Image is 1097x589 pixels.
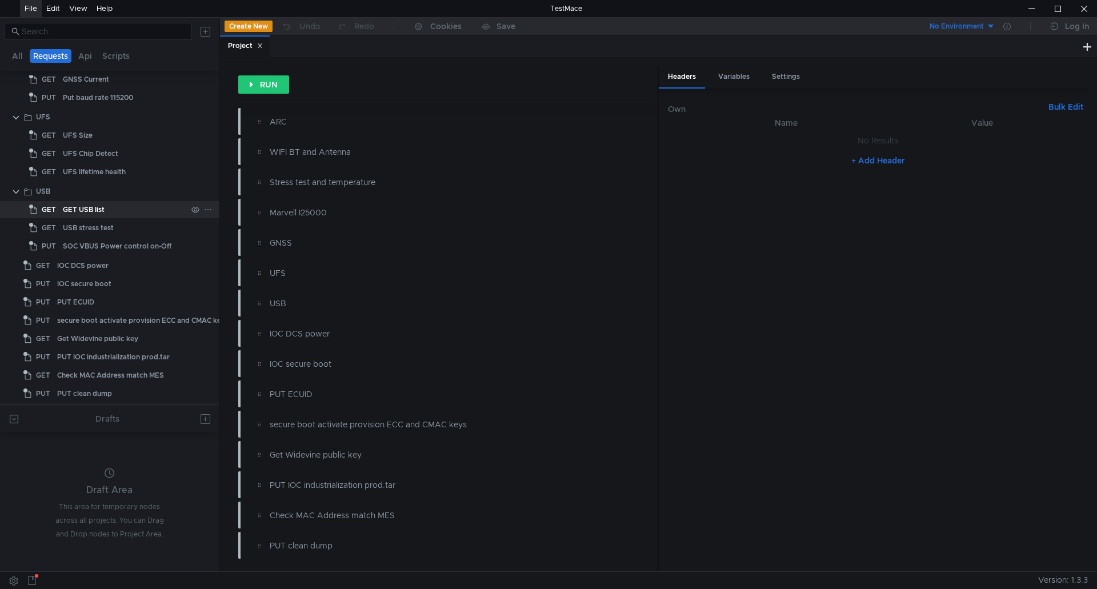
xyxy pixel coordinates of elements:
button: Api [75,49,95,63]
button: + Add Header [847,154,910,167]
div: USB [270,297,561,310]
span: PUT [36,312,50,329]
span: PUT [42,238,56,255]
span: GET [36,257,50,274]
span: GET [42,127,56,144]
div: Get Widevine public key [57,330,138,347]
span: GET [42,163,56,181]
div: UFS Size [63,127,93,144]
div: UFS Chip Detect [63,145,118,162]
th: Value [886,116,1079,130]
span: GET [42,201,56,218]
div: UFS lifetime health [63,163,126,181]
div: Log In [1065,19,1089,33]
div: No Environment [930,21,984,32]
button: No Environment [916,17,995,35]
h6: Own [668,102,1044,116]
div: PUT ECUID [57,294,94,311]
button: Create New [225,21,273,32]
div: GET USB list [63,201,105,218]
div: Drafts [95,412,119,426]
button: Requests [30,49,71,63]
span: GET [42,219,56,237]
div: GNSS Current [63,71,109,88]
div: Redo [354,19,374,33]
div: PUT IOC industrialization prod.tar [270,479,561,491]
div: secure boot activate provision ECC and CMAC keys [57,312,229,329]
div: USB [36,183,50,200]
div: WIFI BT and Antenna [270,146,561,158]
th: Name [686,116,886,130]
div: SOC VBUS Power control on-Off [63,238,171,255]
div: Variables [709,66,759,87]
div: secure boot activate provision ECC and CMAC keys [270,418,561,431]
div: Save [497,22,515,30]
span: GET [42,71,56,88]
div: UFS [36,109,50,126]
div: Marvell I25000 [270,206,561,219]
button: RUN [238,75,289,94]
nz-embed-empty: No Results [858,135,898,146]
div: Settings [763,66,809,87]
div: UFS [270,267,561,279]
div: USB stress test [63,219,114,237]
div: Headers [659,66,705,89]
div: Get Widevine public key [270,448,561,461]
span: PUT [36,294,50,311]
div: PUT ECUID [270,388,561,400]
button: Undo [273,18,329,35]
div: Project [228,40,263,52]
button: Scripts [99,49,133,63]
button: All [9,49,26,63]
div: Undo [299,19,321,33]
span: PUT [36,385,50,402]
span: GET [42,145,56,162]
span: PUT [36,275,50,293]
div: IOC secure boot [270,358,561,370]
div: Stress test and temperature [270,176,561,189]
span: GET [36,367,50,384]
div: GNSS [270,237,561,249]
div: PUT clean dump [270,539,561,552]
div: IOC secure boot [57,275,111,293]
div: PUT IOC industrialization prod.tar [57,348,170,366]
div: Cookies [430,19,462,33]
div: IOC DCS power [270,327,561,340]
div: Check MAC Address match MES [270,509,561,522]
button: Bulk Edit [1044,100,1088,114]
span: Version: 1.3.3 [1038,572,1088,588]
button: Redo [329,18,382,35]
div: Check MAC Address match MES [57,367,164,384]
div: ARC [270,115,561,128]
span: PUT [42,89,56,106]
div: PUT clean dump [57,385,112,402]
span: GET [36,330,50,347]
span: PUT [36,348,50,366]
div: IOC DCS power [57,257,109,274]
input: Search... [22,25,185,38]
div: Put baud rate 115200 [63,89,133,106]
